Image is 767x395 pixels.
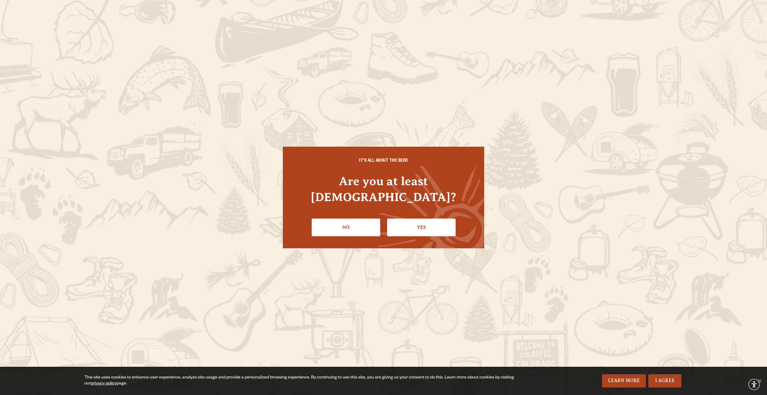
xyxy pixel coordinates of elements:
[295,173,472,205] h4: Are you at least [DEMOGRAPHIC_DATA]?
[91,381,117,386] a: privacy policy
[648,374,681,387] a: I Agree
[295,159,472,164] h6: IT'S ALL ABOUT THE BEER
[312,219,380,236] a: No
[387,219,456,236] a: Confirm I'm 21 or older
[84,375,527,387] div: This site uses cookies to enhance user experience, analyze site usage and provide a personalized ...
[602,374,646,387] a: Learn More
